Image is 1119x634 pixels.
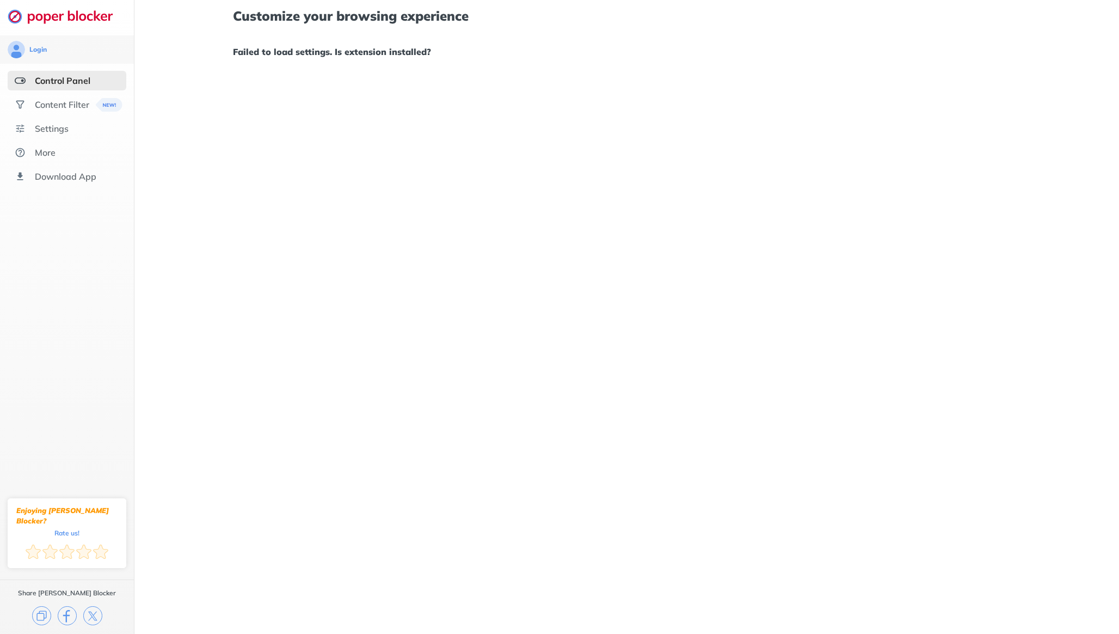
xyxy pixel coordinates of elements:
img: copy.svg [32,606,51,625]
img: logo-webpage.svg [8,9,125,24]
img: social.svg [15,99,26,110]
img: facebook.svg [58,606,77,625]
div: Settings [35,123,69,134]
div: Content Filter [35,99,89,110]
h1: Customize your browsing experience [233,9,1020,23]
div: Share [PERSON_NAME] Blocker [18,589,116,598]
img: features-selected.svg [15,75,26,86]
img: download-app.svg [15,171,26,182]
img: settings.svg [15,123,26,134]
div: Control Panel [35,75,90,86]
div: More [35,147,56,158]
img: menuBanner.svg [96,98,122,112]
div: Login [29,45,47,54]
img: x.svg [83,606,102,625]
div: Rate us! [54,531,79,535]
h1: Failed to load settings. Is extension installed? [233,45,1020,59]
img: avatar.svg [8,41,25,58]
div: Download App [35,171,96,182]
div: Enjoying [PERSON_NAME] Blocker? [16,505,118,526]
img: about.svg [15,147,26,158]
